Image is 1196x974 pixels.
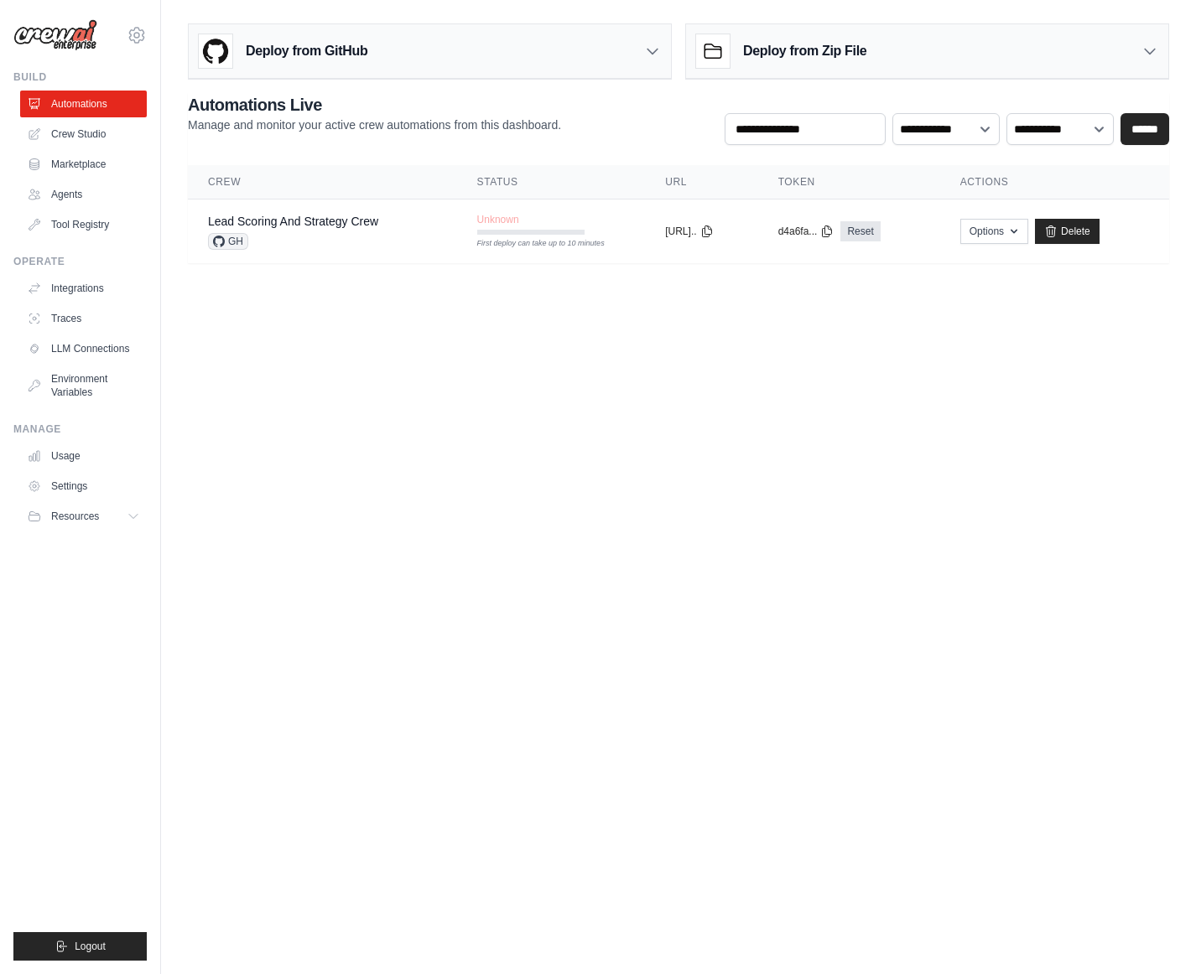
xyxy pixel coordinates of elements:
[208,215,378,228] a: Lead Scoring And Strategy Crew
[20,335,147,362] a: LLM Connections
[75,940,106,953] span: Logout
[188,93,561,117] h2: Automations Live
[20,211,147,238] a: Tool Registry
[13,70,147,84] div: Build
[13,932,147,961] button: Logout
[13,422,147,436] div: Manage
[20,181,147,208] a: Agents
[840,221,880,241] a: Reset
[940,165,1169,199] th: Actions
[20,443,147,469] a: Usage
[758,165,940,199] th: Token
[477,213,519,226] span: Unknown
[778,225,835,238] button: d4a6fa...
[645,165,757,199] th: URL
[20,503,147,530] button: Resources
[188,117,561,133] p: Manage and monitor your active crew automations from this dashboard.
[199,34,232,68] img: GitHub Logo
[477,238,585,250] div: First deploy can take up to 10 minutes
[20,151,147,178] a: Marketplace
[208,233,248,250] span: GH
[960,219,1028,244] button: Options
[20,473,147,500] a: Settings
[20,305,147,332] a: Traces
[743,41,866,61] h3: Deploy from Zip File
[1035,219,1100,244] a: Delete
[188,165,457,199] th: Crew
[20,121,147,148] a: Crew Studio
[20,275,147,302] a: Integrations
[13,255,147,268] div: Operate
[457,165,646,199] th: Status
[20,365,147,406] a: Environment Variables
[51,510,99,523] span: Resources
[246,41,367,61] h3: Deploy from GitHub
[20,91,147,117] a: Automations
[13,19,97,51] img: Logo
